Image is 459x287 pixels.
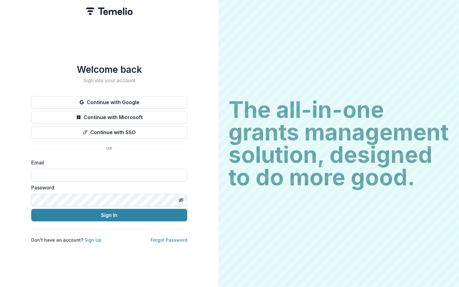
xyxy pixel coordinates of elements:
[31,184,183,191] label: Password
[31,78,187,83] h2: Sign into your account
[31,111,187,123] button: Continue with Microsoft
[151,237,187,243] a: Forgot Password
[31,159,183,166] label: Email
[85,237,101,243] a: Sign Up
[31,96,187,108] button: Continue with Google
[31,126,187,138] button: Continue with SSO
[86,8,133,15] img: Temelio
[31,64,187,75] h1: Welcome back
[31,237,101,243] p: Don't have an account?
[31,209,187,221] button: Sign In
[176,195,186,205] button: Toggle password visibility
